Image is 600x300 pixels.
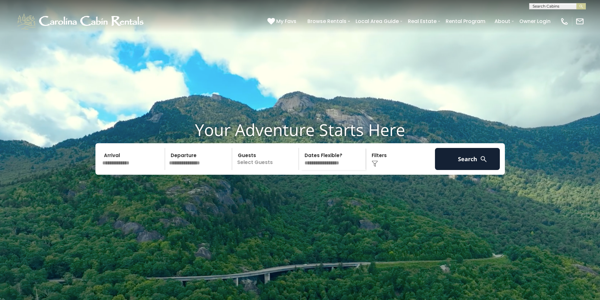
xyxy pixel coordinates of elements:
[405,16,440,27] a: Real Estate
[276,17,296,25] span: My Favs
[575,17,584,26] img: mail-regular-white.png
[352,16,402,27] a: Local Area Guide
[443,16,489,27] a: Rental Program
[435,148,500,170] button: Search
[304,16,350,27] a: Browse Rentals
[560,17,569,26] img: phone-regular-white.png
[491,16,513,27] a: About
[480,155,488,163] img: search-regular-white.png
[5,120,595,139] h1: Your Adventure Starts Here
[234,148,299,170] p: Select Guests
[516,16,554,27] a: Owner Login
[267,17,298,25] a: My Favs
[372,161,378,167] img: filter--v1.png
[16,12,146,31] img: White-1-1-2.png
